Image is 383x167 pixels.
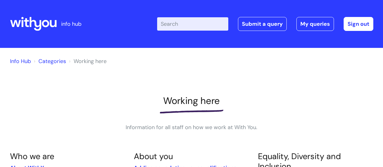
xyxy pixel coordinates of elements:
a: About you [134,151,173,162]
li: Working here [68,56,107,66]
li: Solution home [32,56,66,66]
div: | - [157,17,373,31]
a: Who we are [10,151,54,162]
input: Search [157,17,228,31]
p: Information for all staff on how we work at With You. [101,122,282,132]
a: Info Hub [10,58,31,65]
h1: Working here [10,95,373,106]
a: Categories [38,58,66,65]
a: My queries [296,17,334,31]
a: Submit a query [238,17,287,31]
p: info hub [61,19,81,29]
a: Sign out [344,17,373,31]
